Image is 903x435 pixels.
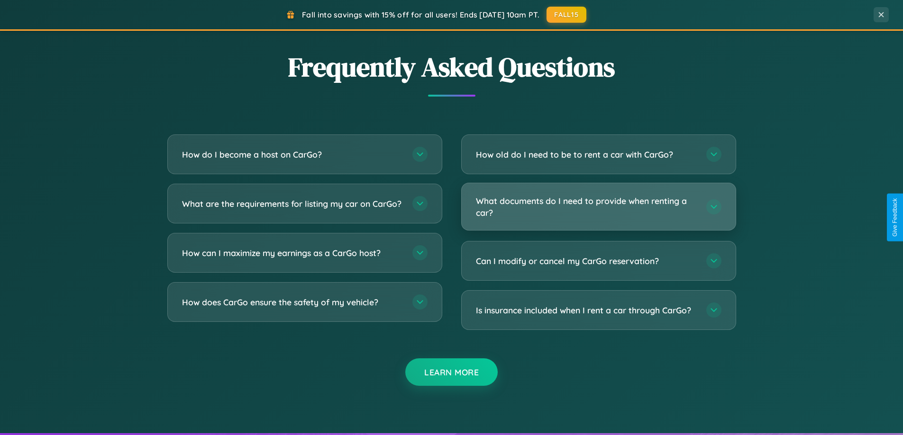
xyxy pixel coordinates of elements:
button: FALL15 [547,7,586,23]
button: Learn More [405,358,498,386]
h3: How do I become a host on CarGo? [182,149,403,160]
h3: How can I maximize my earnings as a CarGo host? [182,247,403,259]
div: Give Feedback [892,198,898,237]
h3: How does CarGo ensure the safety of my vehicle? [182,296,403,308]
h2: Frequently Asked Questions [167,49,736,85]
h3: How old do I need to be to rent a car with CarGo? [476,149,697,160]
h3: Is insurance included when I rent a car through CarGo? [476,304,697,316]
h3: What are the requirements for listing my car on CarGo? [182,198,403,210]
h3: What documents do I need to provide when renting a car? [476,195,697,218]
h3: Can I modify or cancel my CarGo reservation? [476,255,697,267]
span: Fall into savings with 15% off for all users! Ends [DATE] 10am PT. [302,10,539,19]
